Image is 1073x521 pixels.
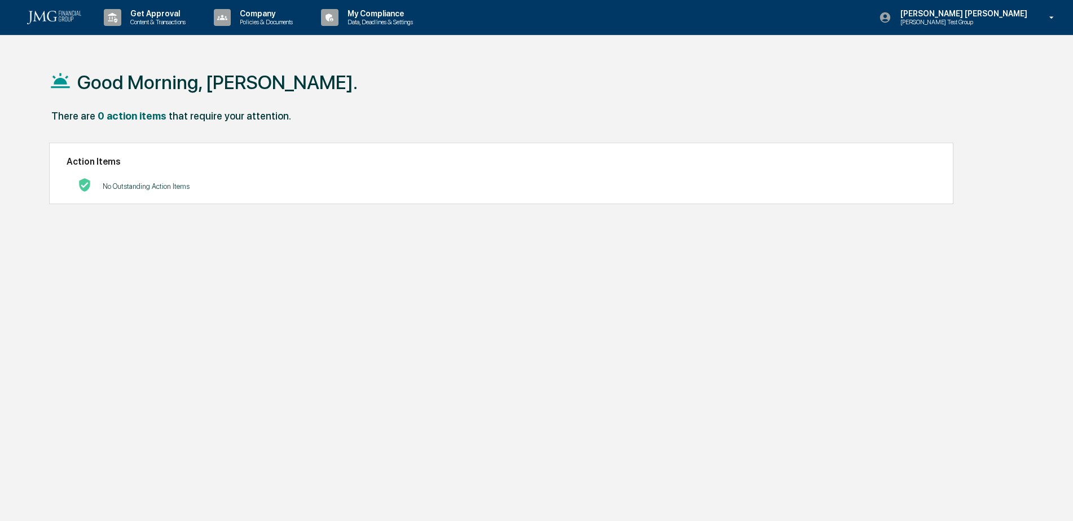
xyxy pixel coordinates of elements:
[231,9,298,18] p: Company
[98,110,166,122] div: 0 action items
[27,11,81,24] img: logo
[891,18,1002,26] p: [PERSON_NAME] Test Group
[891,9,1033,18] p: [PERSON_NAME] [PERSON_NAME]
[121,18,191,26] p: Content & Transactions
[231,18,298,26] p: Policies & Documents
[103,182,190,191] p: No Outstanding Action Items
[338,9,419,18] p: My Compliance
[78,178,91,192] img: No Actions logo
[77,71,358,94] h1: Good Morning, [PERSON_NAME].
[169,110,291,122] div: that require your attention.
[51,110,95,122] div: There are
[121,9,191,18] p: Get Approval
[338,18,419,26] p: Data, Deadlines & Settings
[67,156,936,167] h2: Action Items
